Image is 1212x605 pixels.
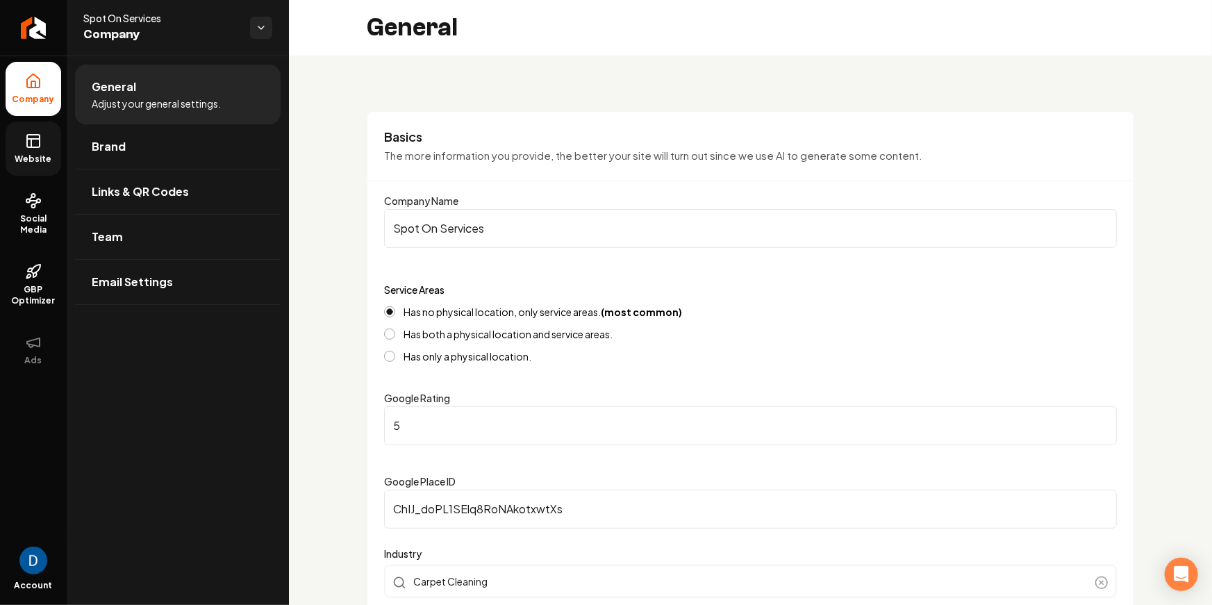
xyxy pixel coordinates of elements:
[19,547,47,574] button: Open user button
[92,97,221,110] span: Adjust your general settings.
[384,194,458,207] label: Company Name
[21,17,47,39] img: Rebolt Logo
[75,215,281,259] a: Team
[404,351,531,361] label: Has only a physical location.
[384,406,1117,445] input: Google Rating
[1165,558,1198,591] div: Open Intercom Messenger
[384,490,1117,529] input: Google Place ID
[6,284,61,306] span: GBP Optimizer
[19,547,47,574] img: David Rice
[15,580,53,591] span: Account
[384,475,456,488] label: Google Place ID
[92,274,173,290] span: Email Settings
[384,392,450,404] label: Google Rating
[75,260,281,304] a: Email Settings
[92,229,123,245] span: Team
[92,183,189,200] span: Links & QR Codes
[6,181,61,247] a: Social Media
[92,78,136,95] span: General
[6,252,61,317] a: GBP Optimizer
[367,14,458,42] h2: General
[75,124,281,169] a: Brand
[404,329,613,339] label: Has both a physical location and service areas.
[384,283,445,296] label: Service Areas
[384,129,1117,145] h3: Basics
[404,307,682,317] label: Has no physical location, only service areas.
[75,169,281,214] a: Links & QR Codes
[6,213,61,235] span: Social Media
[83,25,239,44] span: Company
[601,306,682,318] strong: (most common)
[10,154,58,165] span: Website
[19,355,48,366] span: Ads
[6,323,61,377] button: Ads
[92,138,126,155] span: Brand
[7,94,60,105] span: Company
[384,148,1117,164] p: The more information you provide, the better your site will turn out since we use AI to generate ...
[6,122,61,176] a: Website
[384,209,1117,248] input: Company Name
[83,11,239,25] span: Spot On Services
[384,545,1117,562] label: Industry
